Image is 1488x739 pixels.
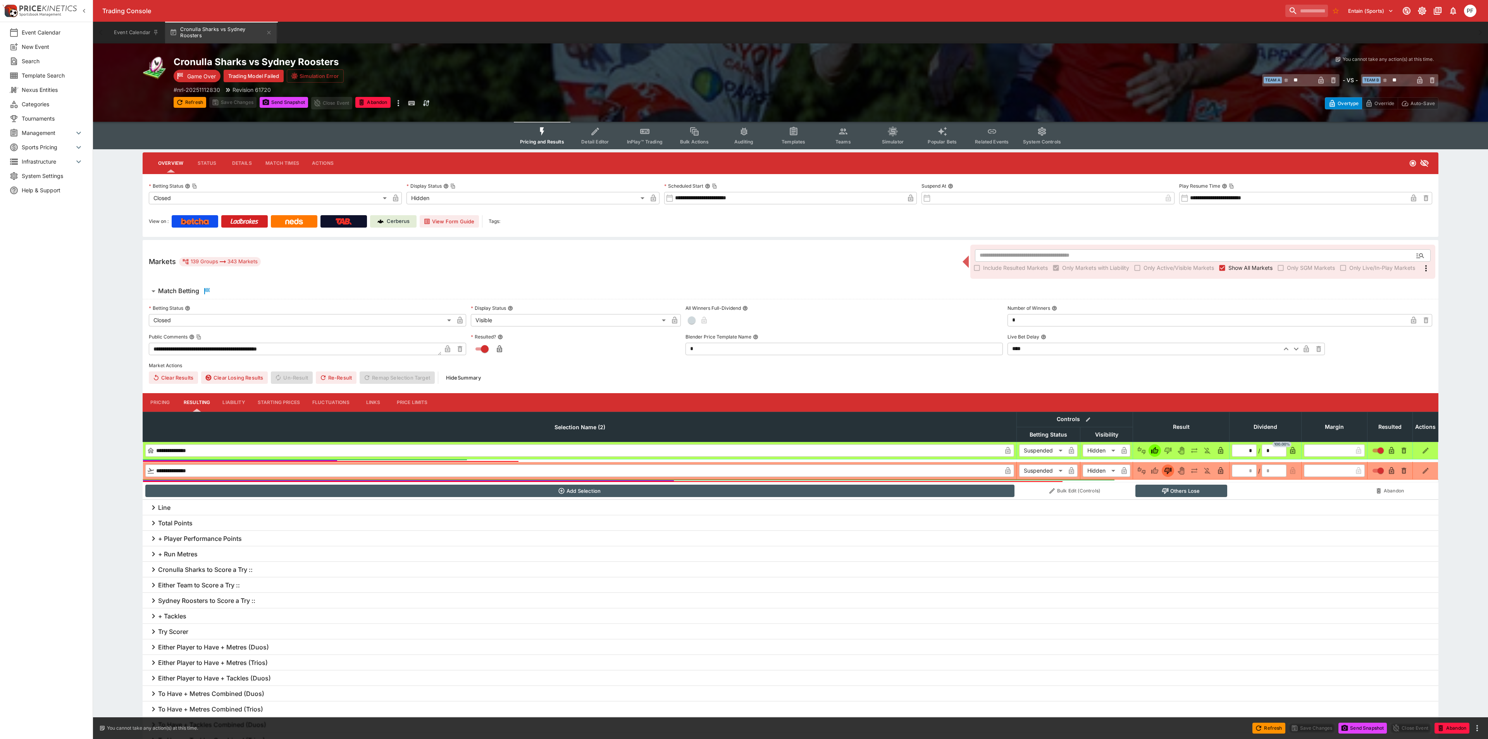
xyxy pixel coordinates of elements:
p: Auto-Save [1410,99,1435,107]
th: Margin [1302,412,1367,442]
button: Details [224,154,259,173]
button: View Form Guide [420,215,479,228]
button: Status [189,154,224,173]
div: Closed [149,314,454,326]
span: Teams [835,139,851,145]
h6: Try Scorer [158,628,188,636]
button: Lose [1162,444,1174,457]
button: Send Snapshot [1338,723,1387,734]
h6: Either Player to Have + Metres (Duos) [158,643,269,651]
span: Infrastructure [22,157,74,166]
span: InPlay™ Trading [627,139,663,145]
button: Play Resume TimeCopy To Clipboard [1222,183,1227,189]
button: Live Bet Delay [1041,334,1046,340]
label: Tags: [489,215,500,228]
a: Cerberus [370,215,417,228]
img: Neds [285,218,303,224]
div: Trading Console [102,7,1282,15]
span: Search [22,57,83,65]
h6: Either Player to Have + Metres (Trios) [158,659,268,667]
button: Copy To Clipboard [712,183,717,189]
button: Overview [152,154,189,173]
span: Selection Name (2) [546,423,614,432]
button: Select Tenant [1343,5,1398,17]
label: Market Actions [149,360,1432,371]
img: PriceKinetics Logo [2,3,18,19]
button: Trading Model Failed [224,70,284,82]
button: Win [1149,444,1161,457]
svg: More [1421,264,1431,273]
img: Sportsbook Management [19,13,61,16]
button: Override [1362,97,1398,109]
p: You cannot take any action(s) at this time. [1343,56,1434,63]
div: Hidden [1083,444,1118,457]
div: Peter Fairgrieve [1464,5,1476,17]
span: Only SGM Markets [1287,264,1335,272]
button: HideSummary [441,371,486,384]
button: Not Set [1135,444,1148,457]
button: Re-Result [316,371,356,384]
p: You cannot take any action(s) at this time. [107,725,198,732]
button: Bulk Edit (Controls) [1019,485,1131,497]
button: Peter Fairgrieve [1462,2,1479,19]
p: Public Comments [149,333,188,340]
button: Resulting [177,393,216,412]
div: Suspended [1019,464,1065,477]
button: Price Limits [391,393,434,412]
button: Push [1188,444,1200,457]
button: Add Selection [145,485,1014,497]
button: Actions [305,154,340,173]
p: Resulted? [471,333,496,340]
span: Team B [1362,77,1381,83]
button: Starting Prices [251,393,306,412]
button: Others Lose [1135,485,1227,497]
p: Revision 61720 [232,86,271,94]
button: Void [1175,444,1187,457]
h6: Cronulla Sharks to Score a Try :: [158,566,253,574]
p: Display Status [471,305,506,311]
button: Event Calendar [109,22,164,43]
button: Documentation [1431,4,1445,18]
h6: Line [158,504,170,512]
p: Blender Price Template Name [685,333,751,340]
img: Cerberus [377,218,384,224]
span: Bulk Actions [680,139,709,145]
span: Un-Result [271,371,312,384]
button: Toggle light/dark mode [1415,4,1429,18]
div: Hidden [406,192,647,204]
span: Management [22,129,74,137]
p: Betting Status [149,183,183,189]
span: Template Search [22,71,83,79]
button: Notifications [1446,4,1460,18]
span: Team A [1264,77,1282,83]
span: Auditing [734,139,753,145]
h6: To Have + Metres Combined (Trios) [158,705,263,713]
button: Betting Status [185,306,190,311]
button: Display Status [508,306,513,311]
h6: To Have + Metres Combined (Duos) [158,690,264,698]
th: Dividend [1230,412,1302,442]
button: Open [1413,249,1427,262]
span: Visibility [1087,430,1127,439]
span: 100.00% [1273,442,1292,447]
button: Pricing [143,393,177,412]
p: Copy To Clipboard [174,86,220,94]
button: Auto-Save [1398,97,1438,109]
span: Include Resulted Markets [983,264,1048,272]
div: Suspended [1019,444,1065,457]
div: Start From [1325,97,1438,109]
button: Clear Losing Results [201,371,268,384]
span: Mark an event as closed and abandoned. [355,98,390,106]
button: more [1472,723,1482,733]
p: Suspend At [921,183,946,189]
button: Copy To Clipboard [1229,183,1234,189]
img: Ladbrokes [230,218,258,224]
button: Push [1188,464,1200,477]
button: Abandon [1370,485,1410,497]
button: Fluctuations [306,393,356,412]
button: Send Snapshot [260,97,308,108]
p: Live Bet Delay [1007,333,1039,340]
h6: - VS - [1343,76,1358,84]
svg: Hidden [1420,159,1429,168]
button: Betting StatusCopy To Clipboard [185,183,190,189]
